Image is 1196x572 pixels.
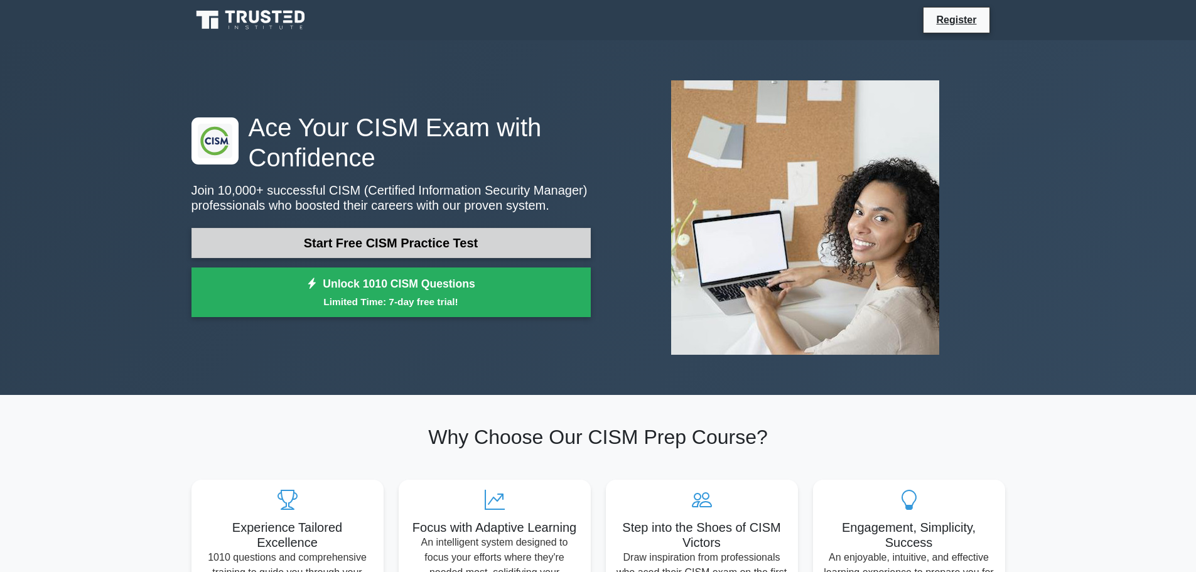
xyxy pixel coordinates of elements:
[823,520,995,550] h5: Engagement, Simplicity, Success
[616,520,788,550] h5: Step into the Shoes of CISM Victors
[191,228,591,258] a: Start Free CISM Practice Test
[409,520,581,535] h5: Focus with Adaptive Learning
[191,183,591,213] p: Join 10,000+ successful CISM (Certified Information Security Manager) professionals who boosted t...
[929,12,984,28] a: Register
[207,294,575,309] small: Limited Time: 7-day free trial!
[191,112,591,173] h1: Ace Your CISM Exam with Confidence
[191,267,591,318] a: Unlock 1010 CISM QuestionsLimited Time: 7-day free trial!
[191,425,1005,449] h2: Why Choose Our CISM Prep Course?
[202,520,374,550] h5: Experience Tailored Excellence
